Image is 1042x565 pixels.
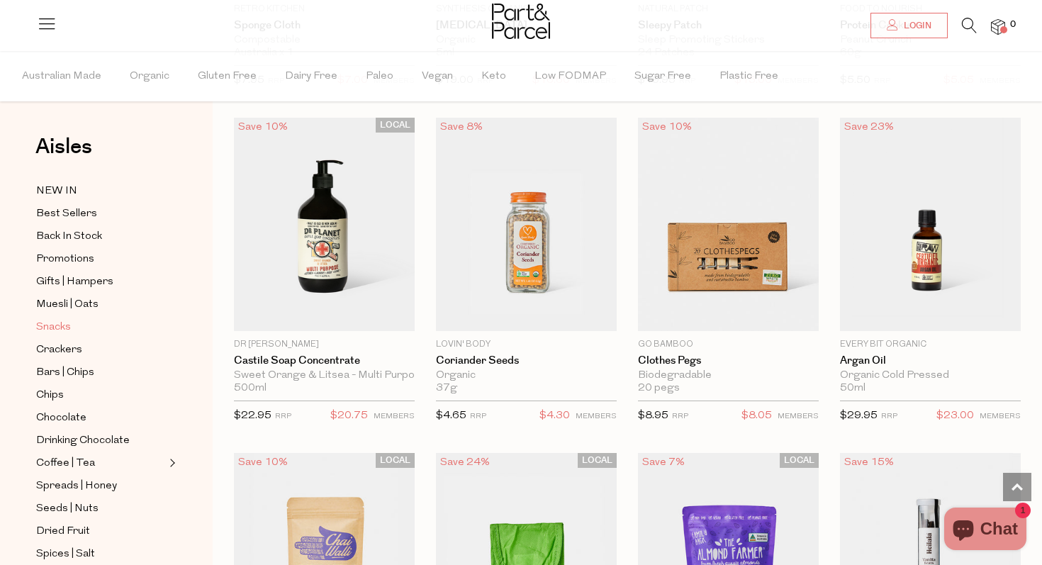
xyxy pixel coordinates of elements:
[234,410,271,421] span: $22.95
[638,369,819,382] div: Biodegradable
[36,364,94,381] span: Bars | Chips
[940,508,1031,554] inbox-online-store-chat: Shopify online store chat
[840,453,898,472] div: Save 15%
[35,131,92,162] span: Aisles
[470,413,486,420] small: RRP
[285,52,337,101] span: Dairy Free
[719,52,778,101] span: Plastic Free
[741,407,772,425] span: $8.05
[638,338,819,351] p: Go Bamboo
[36,545,165,563] a: Spices | Salt
[366,52,393,101] span: Paleo
[36,183,77,200] span: NEW IN
[840,354,1021,367] a: Argan Oil
[234,453,292,472] div: Save 10%
[1007,18,1019,31] span: 0
[234,369,415,382] div: Sweet Orange & Litsea - Multi Purpose
[840,118,898,137] div: Save 23%
[436,338,617,351] p: Lovin' Body
[36,205,165,223] a: Best Sellers
[36,273,165,291] a: Gifts | Hampers
[234,338,415,351] p: Dr [PERSON_NAME]
[36,386,165,404] a: Chips
[881,413,897,420] small: RRP
[980,413,1021,420] small: MEMBERS
[36,296,99,313] span: Muesli | Oats
[436,453,494,472] div: Save 24%
[376,118,415,133] span: LOCAL
[36,432,130,449] span: Drinking Chocolate
[36,522,165,540] a: Dried Fruit
[840,369,1021,382] div: Organic Cold Pressed
[870,13,948,38] a: Login
[534,52,606,101] span: Low FODMAP
[991,19,1005,34] a: 0
[35,136,92,172] a: Aisles
[436,382,457,395] span: 37g
[166,454,176,471] button: Expand/Collapse Coffee | Tea
[36,319,71,336] span: Snacks
[36,206,97,223] span: Best Sellers
[36,250,165,268] a: Promotions
[638,354,819,367] a: Clothes Pegs
[840,118,1021,331] img: Argan Oil
[840,338,1021,351] p: Every Bit Organic
[422,52,453,101] span: Vegan
[36,251,94,268] span: Promotions
[492,4,550,39] img: Part&Parcel
[36,409,165,427] a: Chocolate
[330,407,368,425] span: $20.75
[436,369,617,382] div: Organic
[638,118,819,331] img: Clothes Pegs
[638,453,689,472] div: Save 7%
[198,52,257,101] span: Gluten Free
[36,182,165,200] a: NEW IN
[638,118,696,137] div: Save 10%
[36,274,113,291] span: Gifts | Hampers
[36,296,165,313] a: Muesli | Oats
[840,410,878,421] span: $29.95
[36,342,82,359] span: Crackers
[436,354,617,367] a: Coriander Seeds
[840,382,865,395] span: 50ml
[36,500,165,518] a: Seeds | Nuts
[36,500,99,518] span: Seeds | Nuts
[36,318,165,336] a: Snacks
[22,52,101,101] span: Australian Made
[780,453,819,468] span: LOCAL
[900,20,931,32] span: Login
[36,432,165,449] a: Drinking Chocolate
[36,478,117,495] span: Spreads | Honey
[234,118,292,137] div: Save 10%
[576,413,617,420] small: MEMBERS
[936,407,974,425] span: $23.00
[130,52,169,101] span: Organic
[638,410,668,421] span: $8.95
[234,382,267,395] span: 500ml
[36,523,90,540] span: Dried Fruit
[275,413,291,420] small: RRP
[672,413,688,420] small: RRP
[578,453,617,468] span: LOCAL
[374,413,415,420] small: MEMBERS
[36,410,86,427] span: Chocolate
[634,52,691,101] span: Sugar Free
[36,364,165,381] a: Bars | Chips
[36,228,102,245] span: Back In Stock
[234,118,415,331] img: Castile Soap Concentrate
[436,118,617,331] img: Coriander Seeds
[436,118,487,137] div: Save 8%
[481,52,506,101] span: Keto
[36,477,165,495] a: Spreads | Honey
[36,387,64,404] span: Chips
[638,382,680,395] span: 20 pegs
[234,354,415,367] a: Castile Soap Concentrate
[539,407,570,425] span: $4.30
[36,341,165,359] a: Crackers
[36,454,165,472] a: Coffee | Tea
[436,410,466,421] span: $4.65
[376,453,415,468] span: LOCAL
[36,228,165,245] a: Back In Stock
[36,546,95,563] span: Spices | Salt
[778,413,819,420] small: MEMBERS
